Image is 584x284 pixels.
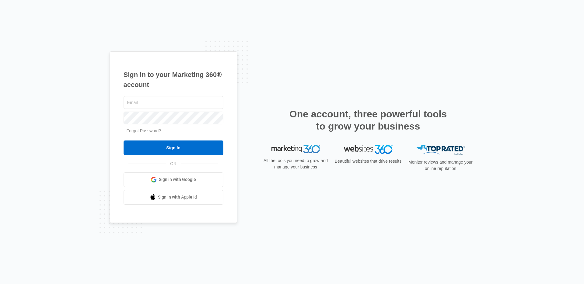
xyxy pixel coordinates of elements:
[124,140,223,155] input: Sign In
[344,145,393,154] img: Websites 360
[124,172,223,187] a: Sign in with Google
[407,159,475,172] p: Monitor reviews and manage your online reputation
[288,108,449,132] h2: One account, three powerful tools to grow your business
[124,190,223,205] a: Sign in with Apple Id
[416,145,465,155] img: Top Rated Local
[159,176,196,183] span: Sign in with Google
[127,128,161,133] a: Forgot Password?
[262,158,330,170] p: All the tools you need to grow and manage your business
[124,96,223,109] input: Email
[124,70,223,90] h1: Sign in to your Marketing 360® account
[166,161,181,167] span: OR
[158,194,197,200] span: Sign in with Apple Id
[271,145,320,154] img: Marketing 360
[334,158,402,165] p: Beautiful websites that drive results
